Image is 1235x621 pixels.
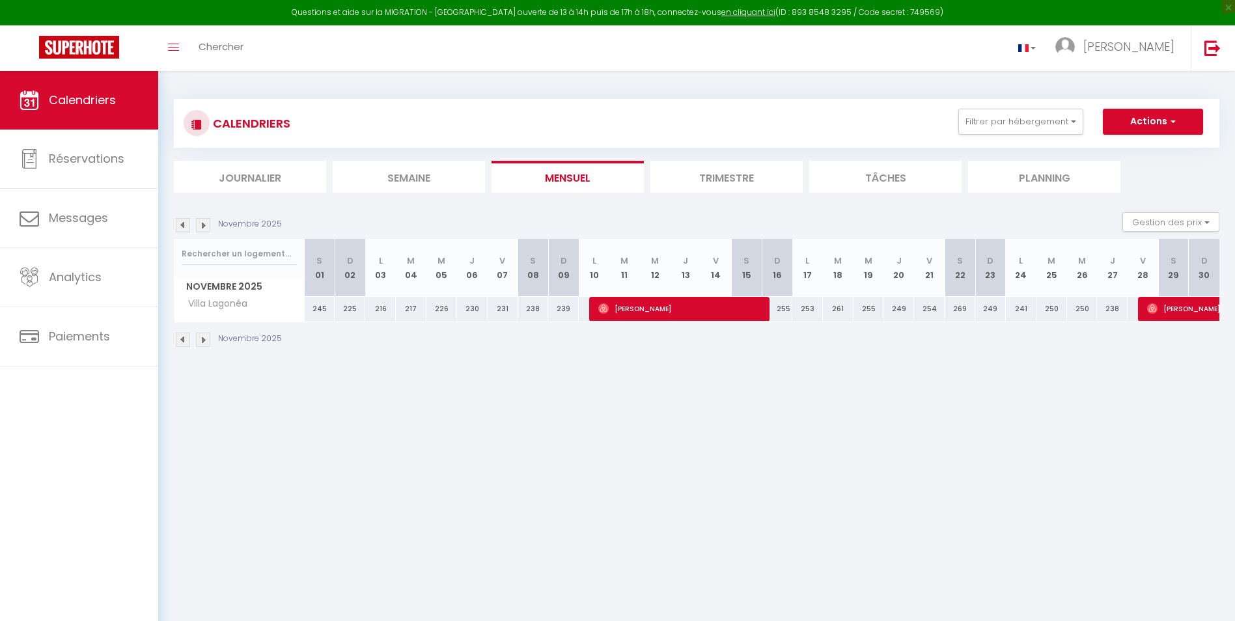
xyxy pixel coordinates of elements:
p: Novembre 2025 [218,333,282,345]
span: [PERSON_NAME] [598,296,762,321]
abbr: J [469,255,475,267]
th: 19 [853,239,884,297]
abbr: D [347,255,354,267]
a: Chercher [189,25,253,71]
div: 239 [548,297,579,321]
button: Actions [1103,109,1203,135]
span: Villa Lagonéa [176,297,251,311]
div: 254 [914,297,945,321]
th: 26 [1067,239,1098,297]
div: 231 [488,297,518,321]
button: Filtrer par hébergement [958,109,1083,135]
abbr: M [620,255,628,267]
div: 255 [853,297,884,321]
div: 230 [457,297,488,321]
th: 27 [1097,239,1128,297]
th: 15 [731,239,762,297]
div: 249 [975,297,1006,321]
abbr: J [896,255,902,267]
th: 03 [365,239,396,297]
abbr: M [651,255,659,267]
abbr: V [926,255,932,267]
li: Trimestre [650,161,803,193]
div: 238 [518,297,548,321]
th: 18 [823,239,853,297]
th: 06 [457,239,488,297]
div: 241 [1006,297,1036,321]
li: Semaine [333,161,485,193]
div: 255 [762,297,792,321]
abbr: V [499,255,505,267]
span: Réservations [49,150,124,167]
abbr: M [1048,255,1055,267]
div: 245 [305,297,335,321]
span: Paiements [49,328,110,344]
th: 28 [1128,239,1158,297]
img: ... [1055,37,1075,57]
div: 269 [945,297,975,321]
div: 250 [1067,297,1098,321]
li: Mensuel [492,161,644,193]
div: 250 [1036,297,1067,321]
th: 22 [945,239,975,297]
th: 30 [1189,239,1219,297]
abbr: L [1019,255,1023,267]
span: [PERSON_NAME] [1083,38,1174,55]
div: 216 [365,297,396,321]
div: 238 [1097,297,1128,321]
th: 20 [884,239,915,297]
div: 249 [884,297,915,321]
div: 217 [396,297,426,321]
th: 01 [305,239,335,297]
th: 21 [914,239,945,297]
th: 07 [488,239,518,297]
abbr: S [316,255,322,267]
abbr: L [592,255,596,267]
th: 10 [579,239,609,297]
th: 02 [335,239,365,297]
span: Analytics [49,269,102,285]
p: Novembre 2025 [218,218,282,230]
abbr: L [379,255,383,267]
input: Rechercher un logement... [182,242,297,266]
th: 29 [1158,239,1189,297]
li: Journalier [174,161,326,193]
abbr: D [774,255,781,267]
abbr: D [1201,255,1208,267]
span: Calendriers [49,92,116,108]
th: 24 [1006,239,1036,297]
div: 261 [823,297,853,321]
div: 226 [426,297,457,321]
abbr: S [530,255,536,267]
span: Novembre 2025 [174,277,304,296]
abbr: J [1110,255,1115,267]
th: 11 [609,239,640,297]
abbr: V [1140,255,1146,267]
th: 17 [792,239,823,297]
a: en cliquant ici [721,7,775,18]
li: Tâches [809,161,962,193]
th: 25 [1036,239,1067,297]
abbr: M [1078,255,1086,267]
abbr: M [407,255,415,267]
span: Chercher [199,40,243,53]
img: Super Booking [39,36,119,59]
th: 05 [426,239,457,297]
abbr: M [437,255,445,267]
abbr: M [865,255,872,267]
abbr: J [683,255,688,267]
li: Planning [968,161,1120,193]
th: 04 [396,239,426,297]
a: ... [PERSON_NAME] [1046,25,1191,71]
th: 09 [548,239,579,297]
th: 12 [640,239,671,297]
span: Messages [49,210,108,226]
abbr: D [561,255,567,267]
img: logout [1204,40,1221,56]
div: 253 [792,297,823,321]
th: 14 [701,239,731,297]
abbr: S [1171,255,1176,267]
th: 08 [518,239,548,297]
abbr: S [957,255,963,267]
abbr: D [987,255,993,267]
